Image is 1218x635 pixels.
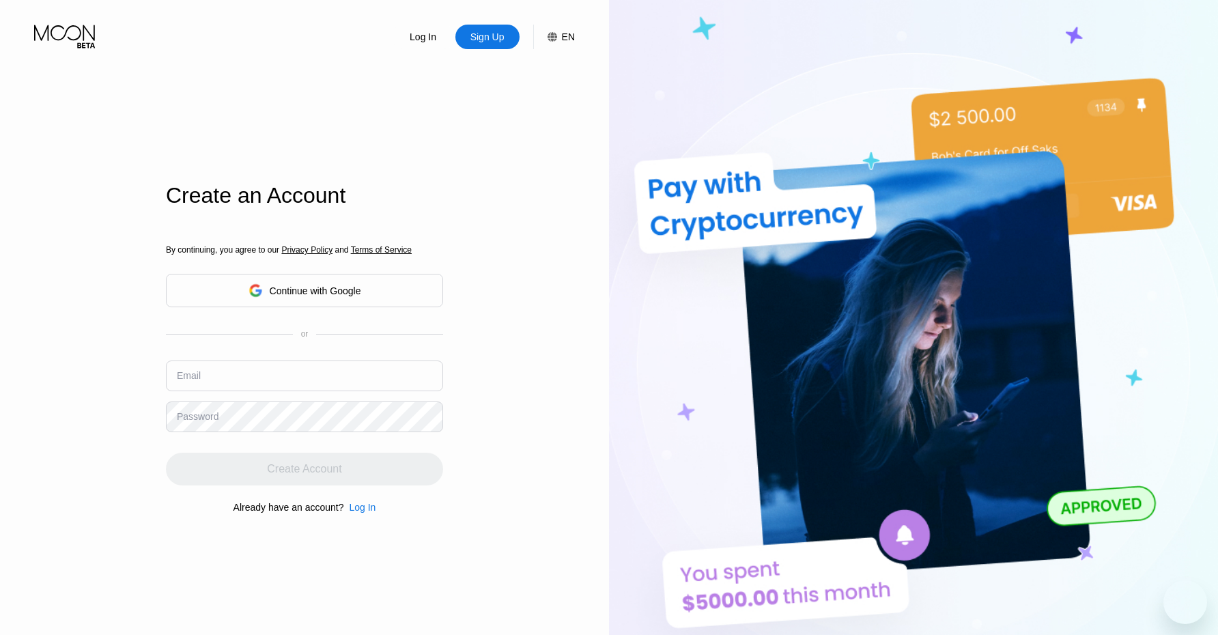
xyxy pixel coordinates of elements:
[391,25,455,49] div: Log In
[177,411,218,422] div: Password
[166,245,443,255] div: By continuing, you agree to our
[408,30,438,44] div: Log In
[301,329,309,339] div: or
[332,245,351,255] span: and
[1163,580,1207,624] iframe: Button to launch messaging window
[533,25,575,49] div: EN
[351,245,412,255] span: Terms of Service
[349,502,376,513] div: Log In
[270,285,361,296] div: Continue with Google
[562,31,575,42] div: EN
[166,183,443,208] div: Create an Account
[166,274,443,307] div: Continue with Google
[281,245,332,255] span: Privacy Policy
[455,25,520,49] div: Sign Up
[177,370,201,381] div: Email
[469,30,506,44] div: Sign Up
[233,502,344,513] div: Already have an account?
[343,502,376,513] div: Log In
